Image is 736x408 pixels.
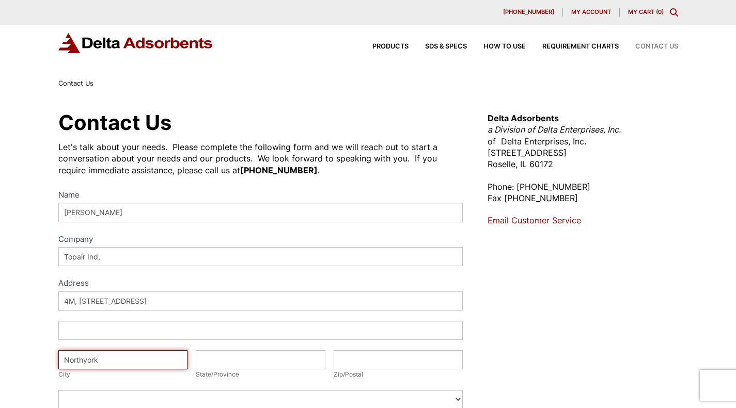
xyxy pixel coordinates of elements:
[372,43,409,50] span: Products
[488,181,678,204] p: Phone: [PHONE_NUMBER] Fax [PHONE_NUMBER]
[542,43,619,50] span: Requirement Charts
[425,43,467,50] span: SDS & SPECS
[240,165,318,175] strong: [PHONE_NUMBER]
[658,8,662,15] span: 0
[619,43,678,50] a: Contact Us
[58,79,93,87] span: Contact Us
[58,188,463,203] label: Name
[58,233,463,248] label: Company
[495,8,563,17] a: [PHONE_NUMBER]
[526,43,619,50] a: Requirement Charts
[670,8,678,17] div: Toggle Modal Content
[467,43,526,50] a: How to Use
[196,369,325,380] div: State/Province
[563,8,620,17] a: My account
[58,369,188,380] div: City
[635,43,678,50] span: Contact Us
[488,113,559,123] strong: Delta Adsorbents
[409,43,467,50] a: SDS & SPECS
[503,9,554,15] span: [PHONE_NUMBER]
[488,215,581,225] a: Email Customer Service
[488,124,621,135] em: a Division of Delta Enterprises, Inc.
[488,112,678,170] p: of Delta Enterprises, Inc. [STREET_ADDRESS] Roselle, IL 60172
[571,9,611,15] span: My account
[58,276,463,291] div: Address
[628,8,664,15] a: My Cart (0)
[58,33,213,53] img: Delta Adsorbents
[356,43,409,50] a: Products
[58,141,463,176] div: Let's talk about your needs. Please complete the following form and we will reach out to start a ...
[483,43,526,50] span: How to Use
[334,369,463,380] div: Zip/Postal
[58,112,463,133] h1: Contact Us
